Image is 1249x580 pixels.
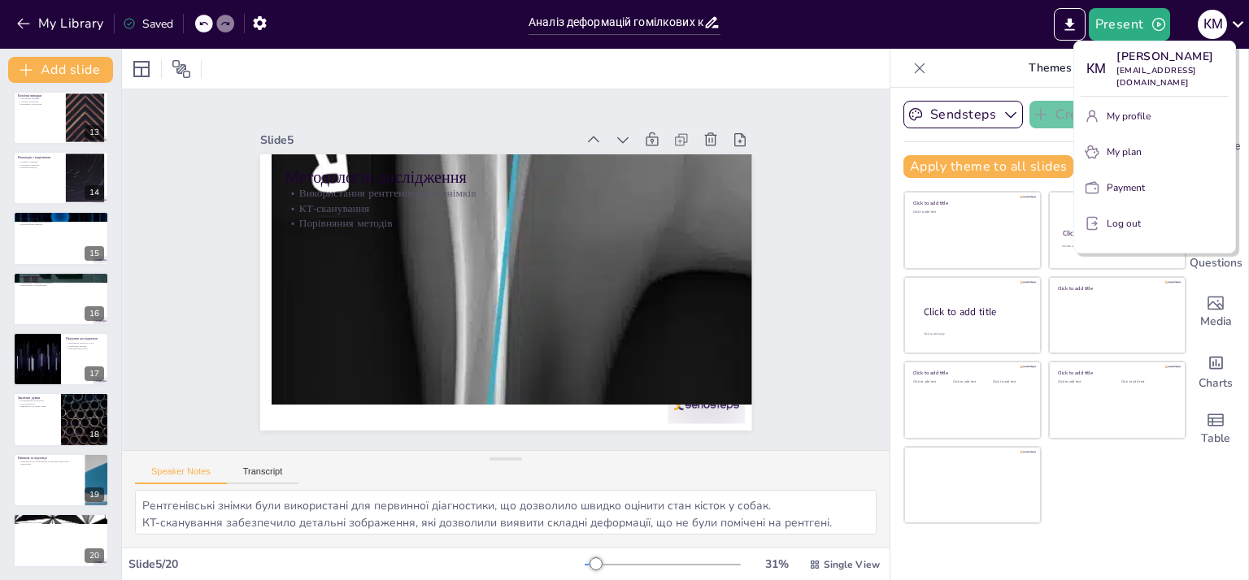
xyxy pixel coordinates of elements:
p: [EMAIL_ADDRESS][DOMAIN_NAME] [1116,65,1229,89]
button: Payment [1081,175,1229,201]
button: My profile [1081,103,1229,129]
p: Log out [1107,216,1141,231]
p: [PERSON_NAME] [1116,48,1229,65]
div: К М [1081,54,1110,84]
p: My profile [1107,109,1151,123]
p: My plan [1107,145,1142,159]
button: Log out [1081,210,1229,236]
button: My plan [1081,139,1229,165]
p: Payment [1107,180,1145,195]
